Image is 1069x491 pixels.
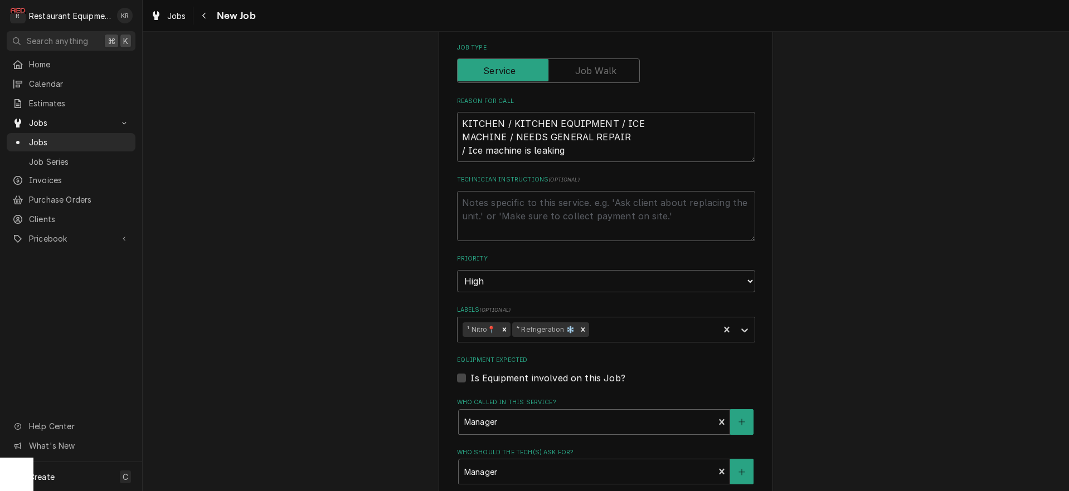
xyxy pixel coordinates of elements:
span: Jobs [29,136,130,148]
label: Job Type [457,43,755,52]
a: Job Series [7,153,135,171]
a: Go to Help Center [7,417,135,435]
span: New Job [213,8,256,23]
textarea: KITCHEN / KITCHEN EQUIPMENT / ICE MACHINE / NEEDS GENERAL REPAIR / Ice machine is leaking [457,112,755,162]
button: Navigate back [196,7,213,24]
div: R [10,8,26,23]
div: KR [117,8,133,23]
span: Purchase Orders [29,194,130,205]
a: Invoices [7,171,135,189]
div: Who should the tech(s) ask for? [457,448,755,484]
div: Priority [457,254,755,292]
a: Clients [7,210,135,228]
span: Help Center [29,420,129,432]
span: Estimates [29,97,130,109]
div: Remove ⁴ Refrigeration ❄️ [577,322,589,337]
span: What's New [29,440,129,451]
span: Search anything [27,35,88,47]
a: Go to Pricebook [7,229,135,248]
span: Jobs [167,10,186,22]
div: Remove ¹ Nitro📍 [498,322,511,337]
span: Home [29,58,130,70]
span: ( optional ) [548,176,580,183]
button: Search anything⌘K [7,31,135,51]
div: Labels [457,306,755,342]
a: Calendar [7,75,135,93]
div: Technician Instructions [457,175,755,240]
a: Estimates [7,94,135,112]
div: Kelli Robinette's Avatar [117,8,133,23]
svg: Create New Contact [738,418,745,426]
div: ¹ Nitro📍 [463,322,498,337]
label: Is Equipment involved on this Job? [470,371,625,385]
label: Priority [457,254,755,263]
a: Go to Jobs [7,114,135,132]
div: Restaurant Equipment Diagnostics [29,10,111,22]
label: Who should the tech(s) ask for? [457,448,755,457]
span: C [123,471,128,483]
label: Technician Instructions [457,175,755,184]
label: Reason For Call [457,97,755,106]
div: Job Type [457,43,755,83]
a: Go to What's New [7,436,135,455]
label: Who called in this service? [457,398,755,407]
div: Equipment Expected [457,356,755,384]
span: Pricebook [29,233,113,244]
span: ⌘ [108,35,115,47]
label: Labels [457,306,755,315]
button: Create New Contact [730,409,754,435]
span: Clients [29,213,130,225]
div: Who called in this service? [457,398,755,434]
span: Jobs [29,117,113,129]
span: ( optional ) [479,307,511,313]
span: K [123,35,128,47]
label: Equipment Expected [457,356,755,365]
a: Jobs [146,7,191,25]
div: ⁴ Refrigeration ❄️ [512,322,577,337]
svg: Create New Contact [738,468,745,476]
div: Reason For Call [457,97,755,162]
a: Jobs [7,133,135,151]
span: Create [29,472,55,482]
span: Calendar [29,78,130,90]
span: Job Series [29,156,130,168]
span: Invoices [29,174,130,186]
a: Purchase Orders [7,190,135,209]
a: Home [7,55,135,73]
div: Restaurant Equipment Diagnostics's Avatar [10,8,26,23]
button: Create New Contact [730,459,754,484]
